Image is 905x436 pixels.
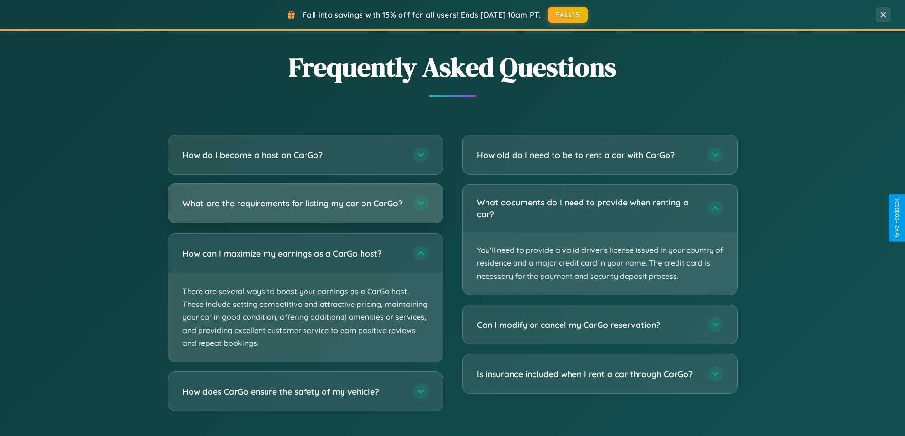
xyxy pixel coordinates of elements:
h3: How old do I need to be to rent a car with CarGo? [477,149,698,161]
span: Fall into savings with 15% off for all users! Ends [DATE] 10am PT. [303,10,541,19]
p: You'll need to provide a valid driver's license issued in your country of residence and a major c... [463,232,737,295]
h3: How does CarGo ensure the safety of my vehicle? [182,386,404,398]
h3: How can I maximize my earnings as a CarGo host? [182,248,404,260]
h3: What are the requirements for listing my car on CarGo? [182,197,404,209]
h2: Frequently Asked Questions [168,49,738,85]
button: FALL15 [548,7,588,23]
h3: Can I modify or cancel my CarGo reservation? [477,319,698,331]
h3: Is insurance included when I rent a car through CarGo? [477,368,698,380]
div: Give Feedback [894,199,900,237]
h3: What documents do I need to provide when renting a car? [477,196,698,220]
p: There are several ways to boost your earnings as a CarGo host. These include setting competitive ... [168,273,443,362]
h3: How do I become a host on CarGo? [182,149,404,161]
